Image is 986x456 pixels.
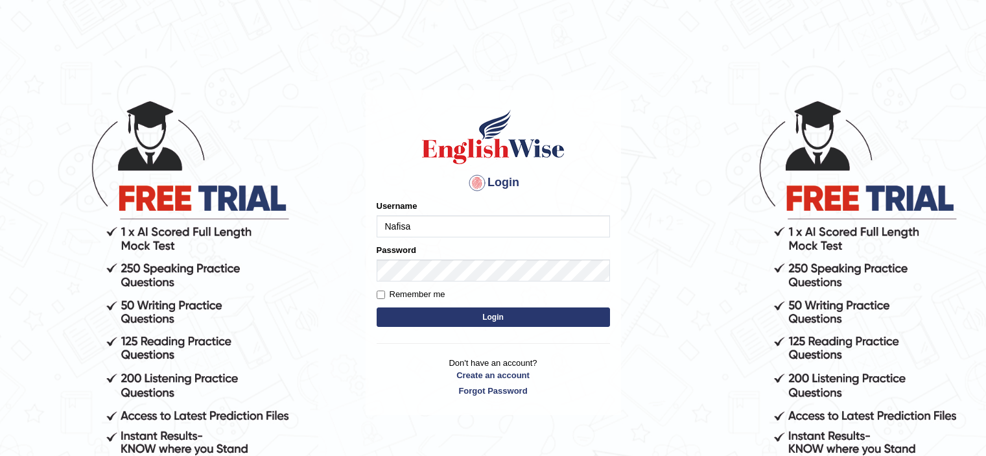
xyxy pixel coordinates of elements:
[377,288,445,301] label: Remember me
[377,200,417,212] label: Username
[377,307,610,327] button: Login
[377,244,416,256] label: Password
[377,357,610,397] p: Don't have an account?
[377,369,610,381] a: Create an account
[419,108,567,166] img: Logo of English Wise sign in for intelligent practice with AI
[377,385,610,397] a: Forgot Password
[377,173,610,193] h4: Login
[377,291,385,299] input: Remember me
